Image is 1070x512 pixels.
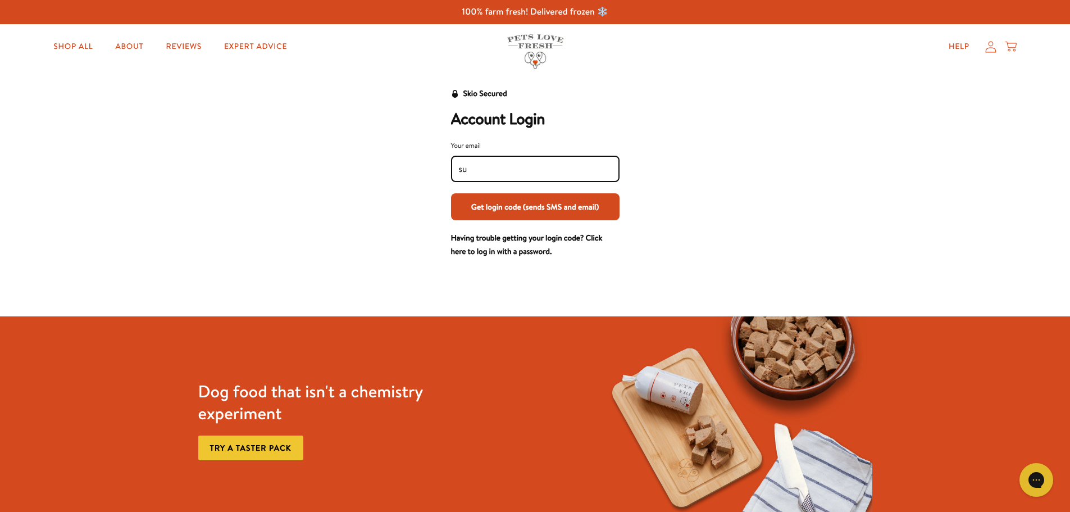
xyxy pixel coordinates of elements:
[215,35,296,58] a: Expert Advice
[451,193,620,220] button: Get login code (sends SMS and email)
[459,163,612,175] input: Your email input field
[451,87,507,110] a: Skio Secured
[451,140,620,151] div: Your email
[198,380,474,424] h3: Dog food that isn't a chemistry experiment
[157,35,211,58] a: Reviews
[451,232,603,257] a: Having trouble getting your login code? Click here to log in with a password.
[940,35,978,58] a: Help
[451,110,620,129] h2: Account Login
[1014,459,1059,501] iframe: Gorgias live chat messenger
[106,35,152,58] a: About
[463,87,507,101] div: Skio Secured
[198,436,303,461] a: Try a taster pack
[44,35,102,58] a: Shop All
[507,34,563,69] img: Pets Love Fresh
[451,90,459,98] svg: Security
